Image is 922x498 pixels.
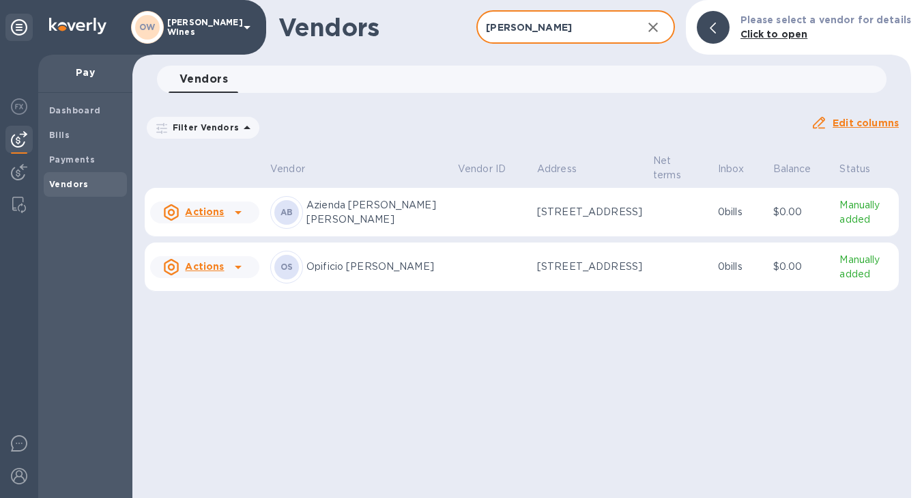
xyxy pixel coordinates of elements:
[49,66,121,79] p: Pay
[718,205,762,219] p: 0 bills
[773,162,811,176] p: Balance
[839,253,893,281] p: Manually added
[537,260,642,274] p: [STREET_ADDRESS]
[167,18,235,37] p: [PERSON_NAME] Wines
[718,162,762,176] span: Inbox
[49,154,95,165] b: Payments
[270,162,305,176] p: Vendor
[167,122,239,133] p: Filter Vendors
[773,162,829,176] span: Balance
[49,105,101,115] b: Dashboard
[833,117,899,128] u: Edit columns
[280,207,293,217] b: AB
[537,162,577,176] p: Address
[537,205,642,219] p: [STREET_ADDRESS]
[280,262,293,272] b: OS
[5,14,33,41] div: Unpin categories
[270,162,323,176] span: Vendor
[653,154,689,182] p: Net terms
[185,261,224,272] u: Actions
[306,198,447,227] p: Azienda [PERSON_NAME] [PERSON_NAME]
[49,130,70,140] b: Bills
[139,22,156,32] b: OW
[306,260,447,274] p: Opificio [PERSON_NAME]
[11,98,27,115] img: Foreign exchange
[458,162,523,176] span: Vendor ID
[653,154,707,182] span: Net terms
[49,179,89,189] b: Vendors
[839,162,870,176] p: Status
[740,29,808,40] b: Click to open
[718,260,762,274] p: 0 bills
[773,205,829,219] p: $0.00
[773,260,829,274] p: $0.00
[179,70,228,89] span: Vendors
[537,162,594,176] span: Address
[839,198,893,227] p: Manually added
[49,18,106,34] img: Logo
[740,14,911,25] b: Please select a vendor for details
[185,206,224,217] u: Actions
[854,432,922,498] iframe: Chat Widget
[278,13,476,42] h1: Vendors
[718,162,745,176] p: Inbox
[458,162,506,176] p: Vendor ID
